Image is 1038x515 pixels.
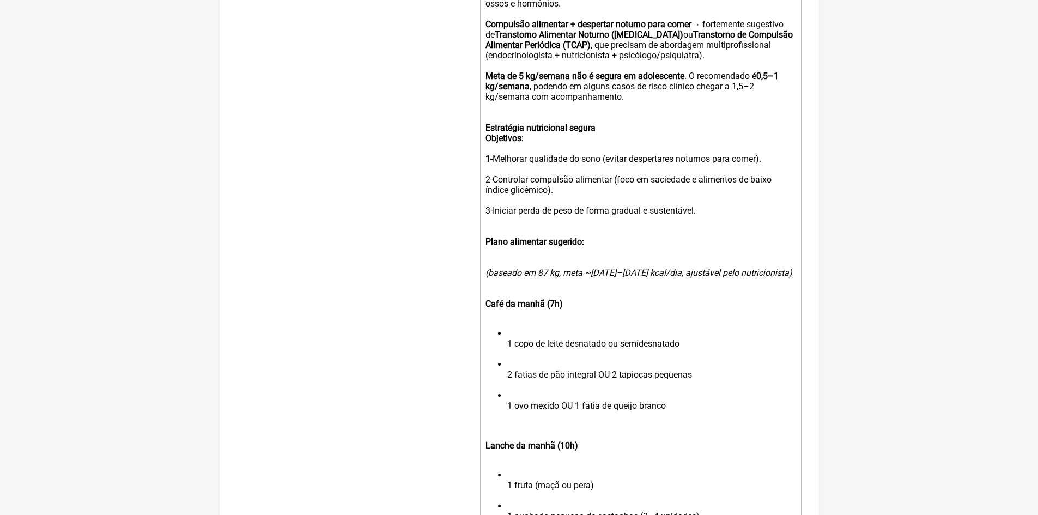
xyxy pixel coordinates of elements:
strong: Transtorno de Compulsão Alimentar Periódica (TCAP) [485,29,793,50]
strong: Transtorno Alimentar Noturno ([MEDICAL_DATA]) [495,29,683,40]
strong: Compulsão alimentar + despertar noturno para comer [485,19,691,29]
strong: Café da manhã (7h) [485,299,563,309]
li: 2 fatias de pão integral OU 2 tapiocas pequenas [507,359,795,390]
strong: Meta de 5 kg/semana não é segura em adolescente [485,71,684,81]
strong: Estratégia nutricional segura Objetivos: 1- [485,123,596,164]
li: 1 fruta (maçã ou pera) [507,470,795,501]
li: 1 copo de leite desnatado ou semidesnatado [507,328,795,359]
em: (baseado em 87 kg, meta ~[DATE]–[DATE] kcal/dia, ajustável pelo nutricionista) [485,268,792,278]
strong: Plano alimentar sugerido: [485,237,584,247]
strong: Lanche da manhã (10h) [485,440,578,451]
div: Melhorar qualidade do sono (evitar despertares noturnos para comer). 2-Controlar compulsão alimen... [485,112,795,226]
strong: 0,5–1 kg/semana [485,71,779,92]
li: 1 ovo mexido OU 1 fatia de queijo branco [507,390,795,421]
